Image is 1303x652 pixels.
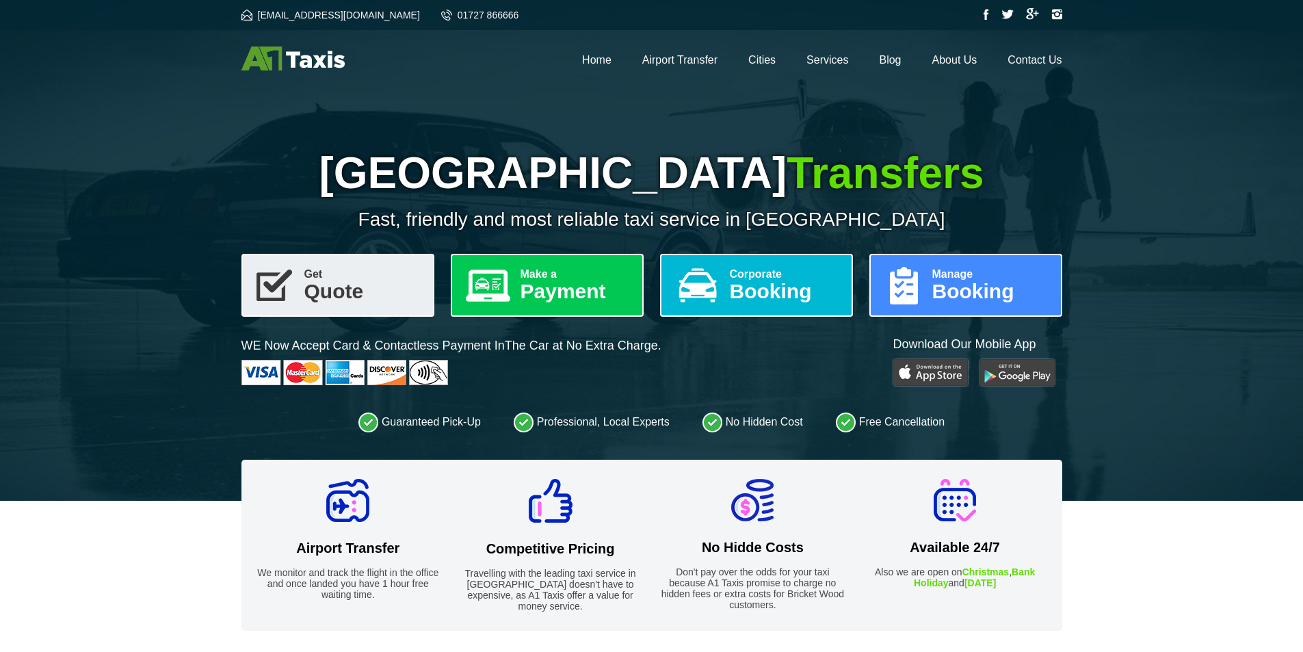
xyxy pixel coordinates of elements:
img: Instagram [1051,9,1062,20]
li: Free Cancellation [836,412,945,432]
img: Airport Transfer Icon [326,479,369,522]
img: Play Store [893,358,969,387]
h2: Available 24/7 [862,540,1049,556]
p: Don't pay over the odds for your taxi because A1 Taxis promise to charge no hidden fees or extra ... [659,566,846,610]
img: A1 Taxis St Albans LTD [241,47,345,70]
strong: Bank Holiday [914,566,1035,588]
p: Download Our Mobile App [893,336,1062,353]
h1: [GEOGRAPHIC_DATA] [241,148,1062,198]
img: Twitter [1001,10,1014,19]
img: Cards [241,360,448,385]
span: Make a [521,269,631,280]
p: WE Now Accept Card & Contactless Payment In [241,337,661,354]
img: Facebook [984,9,989,20]
a: [EMAIL_ADDRESS][DOMAIN_NAME] [241,10,420,21]
a: Airport Transfer [642,54,718,66]
img: No Hidde Costs Icon [731,479,774,521]
a: CorporateBooking [660,254,853,317]
a: Make aPayment [451,254,644,317]
li: Professional, Local Experts [514,412,670,432]
a: Cities [748,54,776,66]
span: The Car at No Extra Charge. [505,339,661,352]
a: About Us [932,54,977,66]
span: Get [304,269,422,280]
a: Services [806,54,848,66]
strong: Christmas [962,566,1009,577]
a: GetQuote [241,254,434,317]
img: Available 24/7 Icon [934,479,976,521]
strong: [DATE] [964,577,996,588]
img: Google Plus [1026,8,1039,20]
a: ManageBooking [869,254,1062,317]
a: Home [582,54,611,66]
h2: No Hidde Costs [659,540,846,556]
span: Manage [932,269,1050,280]
p: Also we are open on , and [862,566,1049,588]
h2: Airport Transfer [255,540,442,556]
a: Blog [879,54,901,66]
li: Guaranteed Pick-Up [358,412,481,432]
a: 01727 866666 [441,10,519,21]
p: Travelling with the leading taxi service in [GEOGRAPHIC_DATA] doesn't have to expensive, as A1 Ta... [457,568,644,612]
h2: Competitive Pricing [457,541,644,557]
p: We monitor and track the flight in the office and once landed you have 1 hour free waiting time. [255,567,442,600]
li: No Hidden Cost [702,412,803,432]
a: Contact Us [1008,54,1062,66]
span: Transfers [787,148,984,198]
span: Corporate [730,269,841,280]
img: Google Play [979,358,1055,387]
img: Competitive Pricing Icon [529,479,572,523]
p: Fast, friendly and most reliable taxi service in [GEOGRAPHIC_DATA] [241,209,1062,231]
